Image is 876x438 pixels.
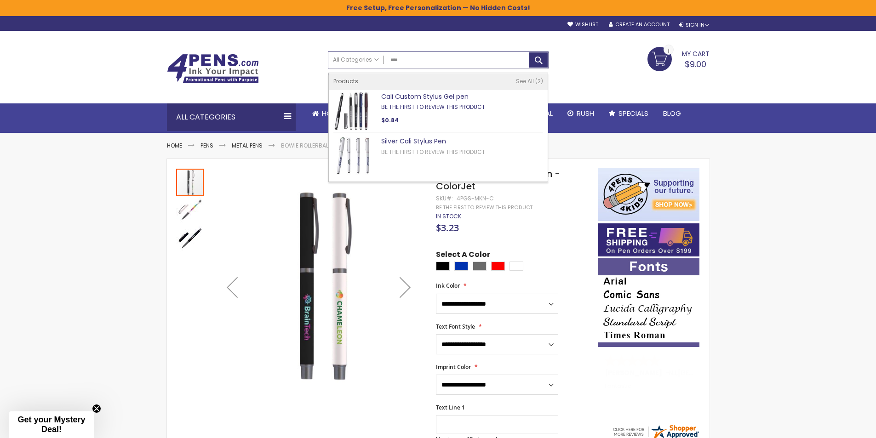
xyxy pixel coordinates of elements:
span: [PERSON_NAME] [605,368,665,377]
div: All Categories [167,103,296,131]
span: Specials [618,108,648,118]
div: Grey [473,262,487,271]
a: Blog [656,103,688,124]
img: Bowie Rollerball Softy Pen - ColorJet [176,197,204,225]
a: Home [305,103,348,124]
span: $0.84 [381,116,399,124]
button: Close teaser [92,404,101,413]
div: Blue [454,262,468,271]
div: Red [491,262,505,271]
img: Silver Cali Stylus Pen [333,137,371,175]
span: In stock [436,212,461,220]
a: Rush [560,103,601,124]
a: Pens [200,142,213,149]
a: Be the first to review this product [436,204,532,211]
div: Black [436,262,450,271]
a: Specials [601,103,656,124]
a: Wishlist [567,21,598,28]
span: NJ [669,368,676,377]
div: Bowie Rollerball Softy Pen - ColorJet [176,196,205,225]
a: Be the first to review this product [381,148,485,156]
span: Products [333,77,358,85]
span: Imprint Color [436,363,471,371]
a: Cali Custom Stylus Gel pen [381,92,469,101]
span: All Categories [333,56,379,63]
span: - , [665,368,745,377]
span: Rush [577,108,594,118]
span: [GEOGRAPHIC_DATA] [678,368,745,377]
div: Sign In [679,22,709,28]
a: Create an Account [609,21,670,28]
a: Metal Pens [232,142,263,149]
a: Home [167,142,182,149]
span: Text Line 1 [436,404,465,411]
span: $3.23 [436,222,459,234]
img: 4pens 4 kids [598,168,699,221]
a: All Categories [328,52,384,67]
span: Ink Color [436,282,460,290]
span: See All [516,77,534,85]
div: Bowie Rollerball Softy Pen - ColorJet [176,168,205,196]
div: Availability [436,213,461,220]
a: $9.00 1 [647,47,710,70]
img: Cali Custom Stylus Gel pen [333,92,371,130]
a: Silver Cali Stylus Pen [381,137,446,146]
a: See All 2 [516,78,543,85]
div: White [510,262,523,271]
span: Get your Mystery Deal! [17,415,85,434]
div: Free shipping on pen orders over $199 [471,68,549,87]
img: Free shipping on orders over $199 [598,223,699,256]
li: Bowie Rollerball Softy Pen - ColorJet [281,142,394,149]
div: Previous [214,168,251,406]
a: Be the first to review this product [381,103,485,111]
div: Next [387,168,424,406]
div: Fantastic [605,383,694,403]
span: $9.00 [685,58,706,70]
span: 2 [535,77,543,85]
img: font-personalization-examples [598,258,699,347]
span: Blog [663,108,681,118]
strong: SKU [436,194,453,202]
img: Bowie Rollerball Softy Pen - ColorJet [214,181,424,391]
img: 4Pens Custom Pens and Promotional Products [167,54,259,83]
div: 4PGS-MKN-C [457,195,494,202]
span: Select A Color [436,250,490,262]
img: Bowie Rollerball Softy Pen - ColorJet [176,226,204,253]
iframe: Google Customer Reviews [800,413,876,438]
div: Bowie Rollerball Softy Pen - ColorJet [176,225,204,253]
span: 1 [668,46,670,55]
span: Home [322,108,341,118]
span: Text Font Style [436,323,475,330]
div: Get your Mystery Deal!Close teaser [9,411,94,438]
